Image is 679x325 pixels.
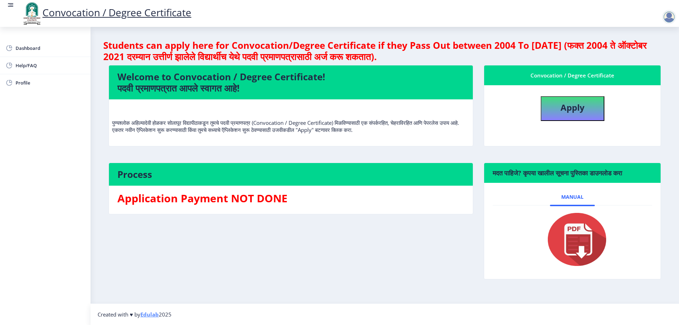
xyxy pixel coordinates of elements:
[561,101,585,113] b: Apply
[561,194,584,200] span: Manual
[117,169,464,180] h4: Process
[537,211,608,268] img: pdf.png
[493,169,652,177] h6: मदत पाहिजे? कृपया खालील सूचना पुस्तिका डाउनलोड करा
[112,105,470,133] p: पुण्यश्लोक अहिल्यादेवी होळकर सोलापूर विद्यापीठाकडून तुमचे पदवी प्रमाणपत्र (Convocation / Degree C...
[98,311,172,318] span: Created with ♥ by 2025
[550,188,595,205] a: Manual
[21,1,42,25] img: logo
[117,191,464,205] h3: Application Payment NOT DONE
[16,79,85,87] span: Profile
[541,96,604,121] button: Apply
[140,311,159,318] a: Edulab
[103,40,666,62] h4: Students can apply here for Convocation/Degree Certificate if they Pass Out between 2004 To [DATE...
[493,71,652,80] div: Convocation / Degree Certificate
[117,71,464,94] h4: Welcome to Convocation / Degree Certificate! पदवी प्रमाणपत्रात आपले स्वागत आहे!
[16,44,85,52] span: Dashboard
[16,61,85,70] span: Help/FAQ
[21,6,191,19] a: Convocation / Degree Certificate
